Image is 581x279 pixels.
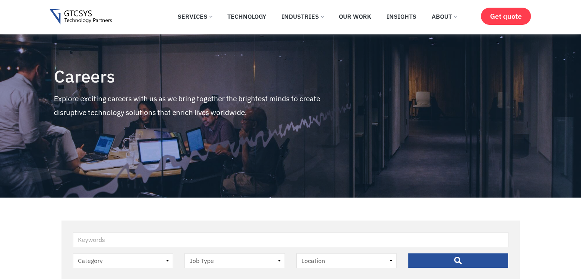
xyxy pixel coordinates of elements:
[276,8,329,25] a: Industries
[222,8,272,25] a: Technology
[333,8,377,25] a: Our Work
[73,232,508,247] input: Keywords
[481,8,531,25] a: Get quote
[54,67,347,86] h4: Careers
[381,8,422,25] a: Insights
[490,12,522,20] span: Get quote
[408,253,508,268] input: 
[50,9,112,25] img: Gtcsys logo
[172,8,218,25] a: Services
[426,8,462,25] a: About
[54,92,347,119] p: Explore exciting careers with us as we bring together the brightest minds to create disruptive te...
